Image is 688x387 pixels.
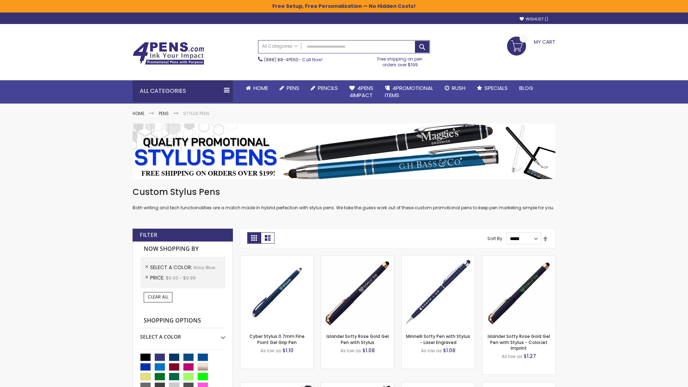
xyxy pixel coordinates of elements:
a: Home [133,110,144,116]
span: Clear All [148,294,168,300]
a: Islander Softy Rose Gold Gel Pen with Stylus - ColorJet Imprint-Navy Blue [482,255,555,261]
span: Rush [452,84,465,92]
a: Islander Softy Rose Gold Gel Pen with Stylus - ColorJet Imprint [488,333,550,351]
strong: Grid [247,232,261,244]
img: Islander Softy Rose Gold Gel Pen with Stylus-Navy Blue [321,255,394,328]
div: All Categories [133,80,233,102]
span: Pens [287,84,299,92]
img: 4Pens Custom Pens and Promotional Products [133,42,204,65]
span: - Call Now! [264,57,322,63]
span: As low as [261,348,281,354]
a: Islander Softy Rose Gold Gel Pen with Stylus [326,333,389,345]
span: $1.10 [282,347,293,354]
span: Pencils [318,84,338,92]
span: Navy Blue [193,264,215,271]
a: Minnelli Softy Pen with Stylus - Laser Engraved [406,333,470,345]
a: 4PROMOTIONALITEMS [379,80,439,104]
a: (888) 88-4PENS [264,57,298,63]
strong: Filter [140,231,157,239]
a: Pens [274,80,305,96]
img: Minnelli Softy Pen with Stylus - Laser Engraved-Navy Blue [402,255,474,328]
span: As low as [502,353,522,359]
span: 4PROMOTIONAL ITEMS [385,84,433,99]
a: Specials [471,80,513,96]
a: Rush [439,80,471,96]
span: As low as [421,348,442,354]
span: Price [150,274,166,281]
a: Blog [513,80,539,96]
span: Blog [519,84,533,92]
span: 4Pens 4impact [349,84,373,99]
h1: Custom Stylus Pens [133,186,555,198]
a: 4Pens4impact [344,80,379,104]
span: All Categories [262,43,298,49]
strong: Now Shopping by [140,242,225,257]
img: Islander Softy Rose Gold Gel Pen with Stylus - ColorJet Imprint-Navy Blue [482,255,555,328]
strong: Stylus Pens [183,110,210,116]
span: Specials [484,84,508,92]
span: Home [253,84,268,92]
a: Pencils [305,80,344,96]
label: Sort By [487,235,502,242]
a: Home [240,80,274,96]
a: Cyber Stylus 0.7mm Fine Point Gel Grip Pen-Navy Blue [240,255,313,261]
span: As low as [340,348,361,354]
img: Cyber Stylus 0.7mm Fine Point Gel Grip Pen-Navy Blue [240,255,313,328]
strong: Shopping Options [140,313,225,329]
div: Both writing and tech functionalities are a match made in hybrid perfection with stylus pens. We ... [133,186,555,211]
a: Wishlist [520,16,548,22]
span: $0.00 - $9.99 [166,275,196,281]
span: Select A Color [150,264,193,271]
a: Pens [159,110,169,116]
a: All Categories [258,40,301,52]
span: $1.08 [362,347,375,354]
span: $1.08 [443,347,455,354]
a: Minnelli Softy Pen with Stylus - Laser Engraved-Navy Blue [402,255,474,261]
span: $1.27 [524,353,536,360]
a: Clear All [144,292,172,302]
img: Stylus Pens [133,124,555,179]
a: Islander Softy Rose Gold Gel Pen with Stylus-Navy Blue [321,255,394,261]
div: Select A Color [140,328,225,340]
a: Cyber Stylus 0.7mm Fine Point Gel Grip Pen [249,333,305,345]
div: Free shipping on pen orders over $199 [370,53,430,68]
